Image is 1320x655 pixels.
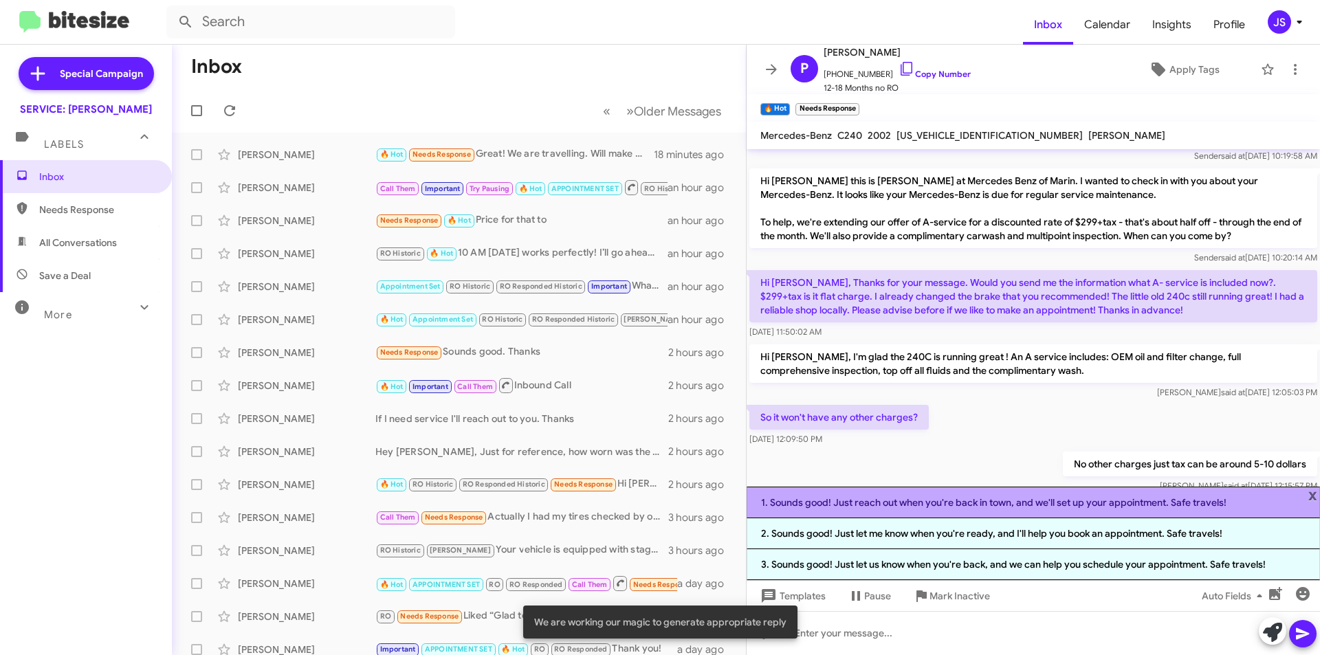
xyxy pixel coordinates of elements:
[238,247,375,260] div: [PERSON_NAME]
[1113,57,1254,82] button: Apply Tags
[1224,480,1248,491] span: said at
[44,138,84,151] span: Labels
[412,315,473,324] span: Appointment Set
[375,445,668,458] div: Hey [PERSON_NAME], Just for reference, how worn was the tread truly? I replaced my tires at your ...
[375,311,668,327] div: Thx
[760,103,790,115] small: 🔥 Hot
[380,150,404,159] span: 🔥 Hot
[519,184,542,193] span: 🔥 Hot
[425,645,492,654] span: APPOINTMENT SET
[554,480,613,489] span: Needs Response
[238,346,375,359] div: [PERSON_NAME]
[509,580,562,589] span: RO Responded
[238,478,375,491] div: [PERSON_NAME]
[39,269,91,282] span: Save a Deal
[60,67,143,80] span: Special Campaign
[412,150,471,159] span: Needs Response
[412,580,480,589] span: APPOINTMENT SET
[375,575,677,592] div: Inbound Call
[668,412,735,425] div: 2 hours ago
[1023,5,1073,45] a: Inbox
[375,278,668,294] div: What is a good day and time for you?
[448,216,471,225] span: 🔥 Hot
[618,97,729,125] button: Next
[375,542,668,558] div: Your vehicle is equipped with staggered tires: Michelin Pilot Sport 265/40ZR21 in the front and M...
[749,270,1317,322] p: Hi [PERSON_NAME], Thanks for your message. Would you send me the information what A- service is i...
[400,612,459,621] span: Needs Response
[668,544,735,557] div: 3 hours ago
[749,434,822,444] span: [DATE] 12:09:50 PM
[380,480,404,489] span: 🔥 Hot
[375,608,677,624] div: Liked “Glad to hear you had a great experience! If you need to schedule any maintenance or repair...
[532,315,615,324] span: RO Responded Historic
[380,348,439,357] span: Needs Response
[1141,5,1202,45] a: Insights
[375,212,668,228] div: Price for that to
[824,81,971,95] span: 12-18 Months no RO
[668,379,735,392] div: 2 hours ago
[624,315,685,324] span: [PERSON_NAME]
[749,168,1317,248] p: Hi [PERSON_NAME] this is [PERSON_NAME] at Mercedes Benz of Marin. I wanted to check in with you a...
[929,584,990,608] span: Mark Inactive
[824,44,971,60] span: [PERSON_NAME]
[595,97,729,125] nav: Page navigation example
[633,580,692,589] span: Needs Response
[380,282,441,291] span: Appointment Set
[626,102,634,120] span: »
[39,236,117,249] span: All Conversations
[1194,252,1317,263] span: Sender [DATE] 10:20:14 AM
[902,584,1001,608] button: Mark Inactive
[603,102,610,120] span: «
[482,315,522,324] span: RO Historic
[1308,487,1317,503] span: x
[375,476,668,492] div: Hi [PERSON_NAME]! No service needed. Thanks for checking.
[534,615,786,629] span: We are working our magic to generate appropriate reply
[412,480,453,489] span: RO Historic
[868,129,891,142] span: 2002
[668,181,735,195] div: an hour ago
[238,313,375,326] div: [PERSON_NAME]
[39,203,156,217] span: Needs Response
[44,309,72,321] span: More
[1191,584,1279,608] button: Auto Fields
[595,97,619,125] button: Previous
[1221,387,1245,397] span: said at
[412,382,448,391] span: Important
[896,129,1083,142] span: [US_VEHICLE_IDENTIFICATION_NUMBER]
[747,518,1320,549] li: 2. Sounds good! Just let me know when you're ready, and I'll help you book an appointment. Safe t...
[1157,387,1317,397] span: [PERSON_NAME] [DATE] 12:05:03 PM
[668,346,735,359] div: 2 hours ago
[1063,452,1317,476] p: No other charges just tax can be around 5-10 dollars
[1194,151,1317,161] span: Sender [DATE] 10:19:58 AM
[380,184,416,193] span: Call Them
[749,344,1317,383] p: Hi [PERSON_NAME], I'm glad the 240C is running great ! An A service includes: OEM oil and filter ...
[1088,129,1165,142] span: [PERSON_NAME]
[489,580,500,589] span: RO
[380,513,416,522] span: Call Them
[375,245,668,261] div: 10 AM [DATE] works perfectly! I’ll go ahead and book that appointment for you.
[20,102,152,116] div: SERVICE: [PERSON_NAME]
[572,580,608,589] span: Call Them
[375,146,654,162] div: Great! We are travelling. Will make an appointment before this month when we came back in town! T...
[591,282,627,291] span: Important
[380,580,404,589] span: 🔥 Hot
[375,179,668,196] div: Thanks for the offer. I'll think about it will make appointment after. Regards, s
[19,57,154,90] a: Special Campaign
[749,405,929,430] p: So it won't have any other charges?
[654,148,735,162] div: 18 minutes ago
[1268,10,1291,34] div: JS
[634,104,721,119] span: Older Messages
[380,645,416,654] span: Important
[668,313,735,326] div: an hour ago
[668,445,735,458] div: 2 hours ago
[238,148,375,162] div: [PERSON_NAME]
[1160,480,1317,491] span: [PERSON_NAME] [DATE] 12:15:57 PM
[500,282,582,291] span: RO Responded Historic
[166,5,455,38] input: Search
[1256,10,1305,34] button: JS
[238,445,375,458] div: [PERSON_NAME]
[668,214,735,227] div: an hour ago
[749,326,822,337] span: [DATE] 11:50:02 AM
[238,379,375,392] div: [PERSON_NAME]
